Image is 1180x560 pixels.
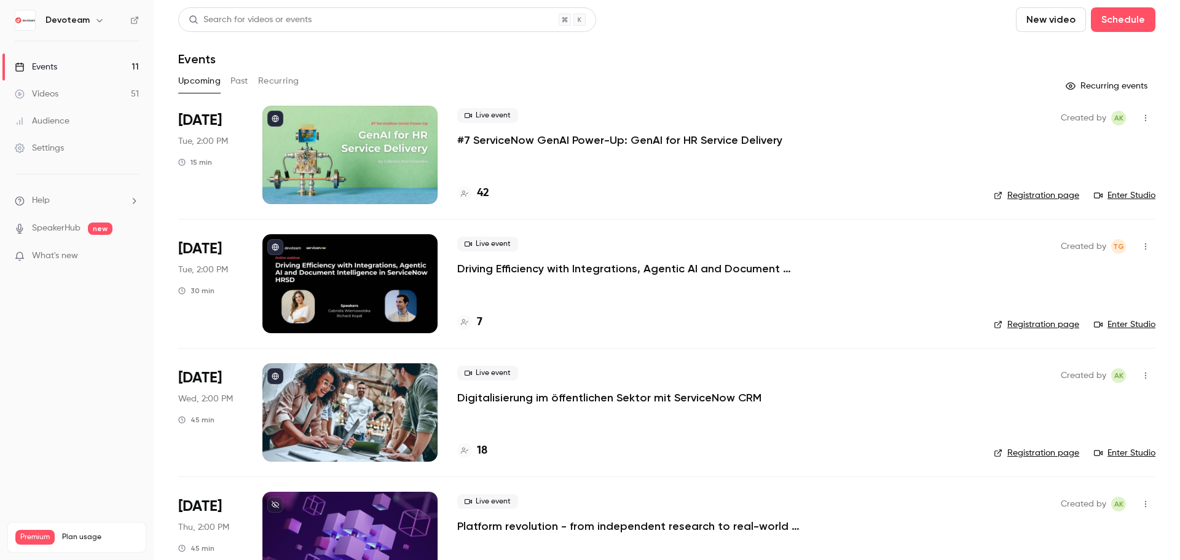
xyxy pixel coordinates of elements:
div: Aug 26 Tue, 2:00 PM (Europe/Amsterdam) [178,106,243,204]
a: Digitalisierung im öffentlichen Sektor mit ServiceNow CRM [457,390,761,405]
span: AK [1114,368,1123,383]
a: 7 [457,314,482,331]
button: Past [230,71,248,91]
div: 45 min [178,543,214,553]
div: Videos [15,88,58,100]
div: 30 min [178,286,214,296]
div: Search for videos or events [189,14,312,26]
div: 45 min [178,415,214,425]
iframe: Noticeable Trigger [124,251,139,262]
span: TG [1113,239,1124,254]
span: [DATE] [178,111,222,130]
span: Live event [457,494,518,509]
a: Enter Studio [1094,189,1155,202]
span: Live event [457,108,518,123]
img: Devoteam [15,10,35,30]
h4: 7 [477,314,482,331]
span: Premium [15,530,55,545]
span: Adrianna Kielin [1111,368,1126,383]
span: Created by [1061,368,1106,383]
span: Tue, 2:00 PM [178,135,228,148]
span: AK [1114,111,1123,125]
a: Registration page [994,447,1079,459]
span: Live event [457,237,518,251]
div: Sep 9 Tue, 2:00 PM (Europe/Prague) [178,234,243,333]
h6: Devoteam [45,14,90,26]
h1: Events [178,52,216,66]
div: 15 min [178,157,212,167]
div: Settings [15,142,64,154]
div: Events [15,61,57,73]
a: 18 [457,443,487,459]
div: Audience [15,115,69,127]
span: Created by [1061,497,1106,511]
h4: 42 [477,185,489,202]
button: Recurring events [1060,76,1155,96]
button: Upcoming [178,71,221,91]
button: Recurring [258,71,299,91]
span: Help [32,194,50,207]
span: [DATE] [178,368,222,388]
span: Live event [457,366,518,381]
a: #7 ServiceNow GenAI Power-Up: GenAI for HR Service Delivery [457,133,782,148]
a: Driving Efficiency with Integrations, Agentic AI and Document Intelligence in ServiceNow HRSD [457,261,826,276]
a: Enter Studio [1094,318,1155,331]
span: Tereza Gáliková [1111,239,1126,254]
button: New video [1016,7,1086,32]
span: AK [1114,497,1123,511]
span: [DATE] [178,497,222,516]
span: Created by [1061,111,1106,125]
span: Tue, 2:00 PM [178,264,228,276]
span: [DATE] [178,239,222,259]
span: Adrianna Kielin [1111,497,1126,511]
h4: 18 [477,443,487,459]
a: Enter Studio [1094,447,1155,459]
span: Wed, 2:00 PM [178,393,233,405]
a: 42 [457,185,489,202]
span: new [88,223,112,235]
button: Schedule [1091,7,1155,32]
a: Platform revolution - from independent research to real-world results [457,519,826,534]
span: Created by [1061,239,1106,254]
div: Sep 17 Wed, 2:00 PM (Europe/Amsterdam) [178,363,243,462]
span: Adrianna Kielin [1111,111,1126,125]
span: Thu, 2:00 PM [178,521,229,534]
span: What's new [32,250,78,262]
li: help-dropdown-opener [15,194,139,207]
a: SpeakerHub [32,222,81,235]
a: Registration page [994,318,1079,331]
a: Registration page [994,189,1079,202]
span: Plan usage [62,532,138,542]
